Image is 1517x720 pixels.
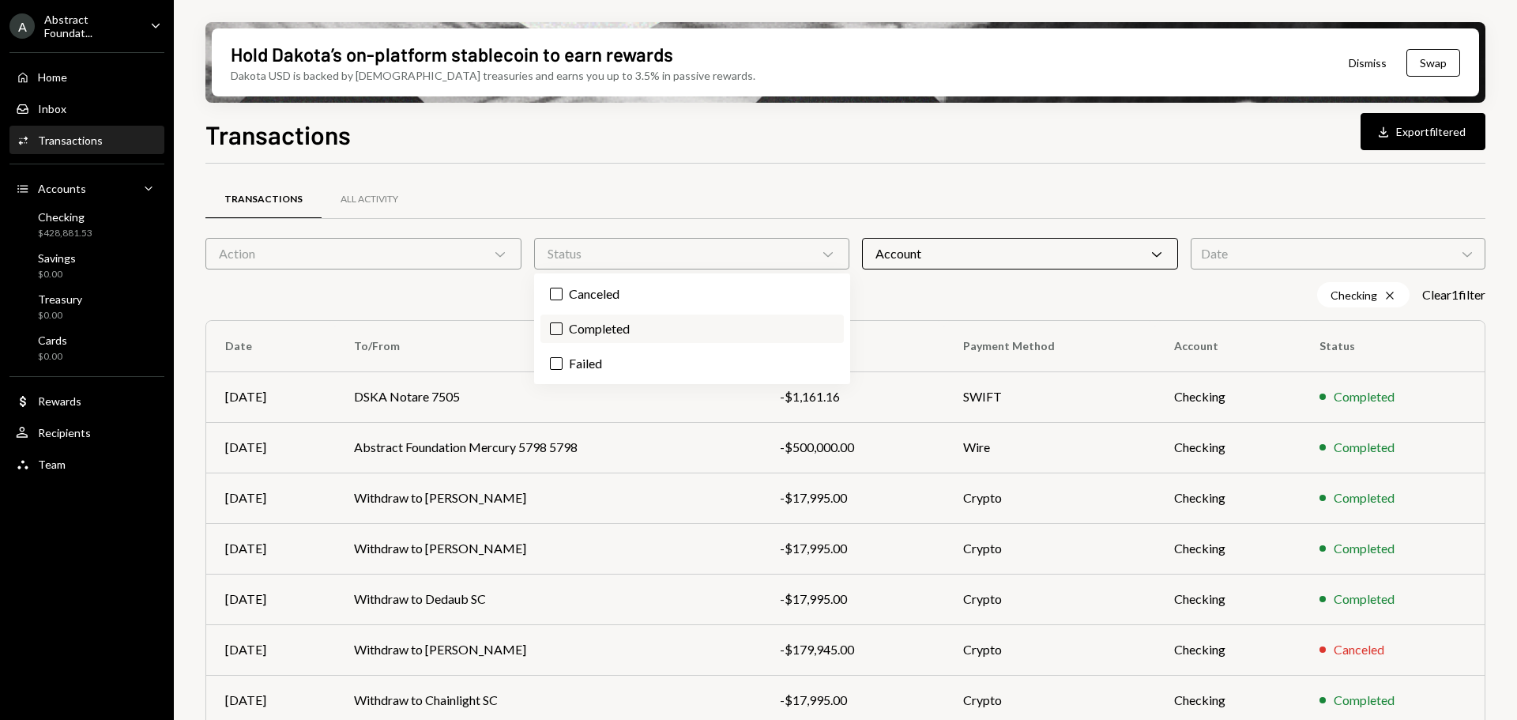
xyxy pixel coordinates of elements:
[335,321,761,371] th: To/From
[9,94,164,123] a: Inbox
[1301,321,1485,371] th: Status
[38,334,67,347] div: Cards
[225,691,316,710] div: [DATE]
[205,119,351,150] h1: Transactions
[780,590,924,609] div: -$17,995.00
[9,174,164,202] a: Accounts
[944,473,1155,523] td: Crypto
[38,210,92,224] div: Checking
[1334,691,1395,710] div: Completed
[341,193,398,206] div: All Activity
[761,321,943,371] th: Amount
[38,251,76,265] div: Savings
[322,179,417,220] a: All Activity
[1191,238,1485,270] div: Date
[225,640,316,659] div: [DATE]
[1406,49,1460,77] button: Swap
[9,329,164,367] a: Cards$0.00
[1317,282,1410,307] div: Checking
[944,321,1155,371] th: Payment Method
[780,691,924,710] div: -$17,995.00
[335,523,761,574] td: Withdraw to [PERSON_NAME]
[335,473,761,523] td: Withdraw to [PERSON_NAME]
[780,387,924,406] div: -$1,161.16
[540,280,844,308] label: Canceled
[550,322,563,335] button: Completed
[9,13,35,39] div: A
[38,292,82,306] div: Treasury
[780,488,924,507] div: -$17,995.00
[1329,44,1406,81] button: Dismiss
[335,624,761,675] td: Withdraw to [PERSON_NAME]
[550,357,563,370] button: Failed
[9,418,164,447] a: Recipients
[944,574,1155,624] td: Crypto
[550,288,563,300] button: Canceled
[1155,473,1301,523] td: Checking
[944,523,1155,574] td: Crypto
[9,288,164,326] a: Treasury$0.00
[225,438,316,457] div: [DATE]
[38,268,76,281] div: $0.00
[1334,387,1395,406] div: Completed
[9,386,164,415] a: Rewards
[534,238,850,270] div: Status
[38,309,82,322] div: $0.00
[205,179,322,220] a: Transactions
[335,422,761,473] td: Abstract Foundation Mercury 5798 5798
[225,590,316,609] div: [DATE]
[780,640,924,659] div: -$179,945.00
[38,426,91,439] div: Recipients
[1334,590,1395,609] div: Completed
[231,41,673,67] div: Hold Dakota’s on-platform stablecoin to earn rewards
[38,134,103,147] div: Transactions
[38,394,81,408] div: Rewards
[780,438,924,457] div: -$500,000.00
[225,539,316,558] div: [DATE]
[206,321,335,371] th: Date
[224,193,303,206] div: Transactions
[38,182,86,195] div: Accounts
[9,126,164,154] a: Transactions
[1422,287,1485,303] button: Clear1filter
[1334,438,1395,457] div: Completed
[1155,371,1301,422] td: Checking
[231,67,755,84] div: Dakota USD is backed by [DEMOGRAPHIC_DATA] treasuries and earns you up to 3.5% in passive rewards.
[944,371,1155,422] td: SWIFT
[9,62,164,91] a: Home
[225,387,316,406] div: [DATE]
[944,624,1155,675] td: Crypto
[1155,321,1301,371] th: Account
[1155,422,1301,473] td: Checking
[38,350,67,364] div: $0.00
[944,422,1155,473] td: Wire
[1155,523,1301,574] td: Checking
[9,205,164,243] a: Checking$428,881.53
[862,238,1178,270] div: Account
[335,371,761,422] td: DSKA Notare 7505
[38,227,92,240] div: $428,881.53
[9,450,164,478] a: Team
[540,315,844,343] label: Completed
[38,70,67,84] div: Home
[1361,113,1485,150] button: Exportfiltered
[1334,539,1395,558] div: Completed
[540,349,844,378] label: Failed
[780,539,924,558] div: -$17,995.00
[1155,624,1301,675] td: Checking
[1334,488,1395,507] div: Completed
[1155,574,1301,624] td: Checking
[44,13,137,40] div: Abstract Foundat...
[9,247,164,285] a: Savings$0.00
[38,102,66,115] div: Inbox
[335,574,761,624] td: Withdraw to Dedaub SC
[205,238,521,270] div: Action
[38,458,66,471] div: Team
[1334,640,1384,659] div: Canceled
[225,488,316,507] div: [DATE]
